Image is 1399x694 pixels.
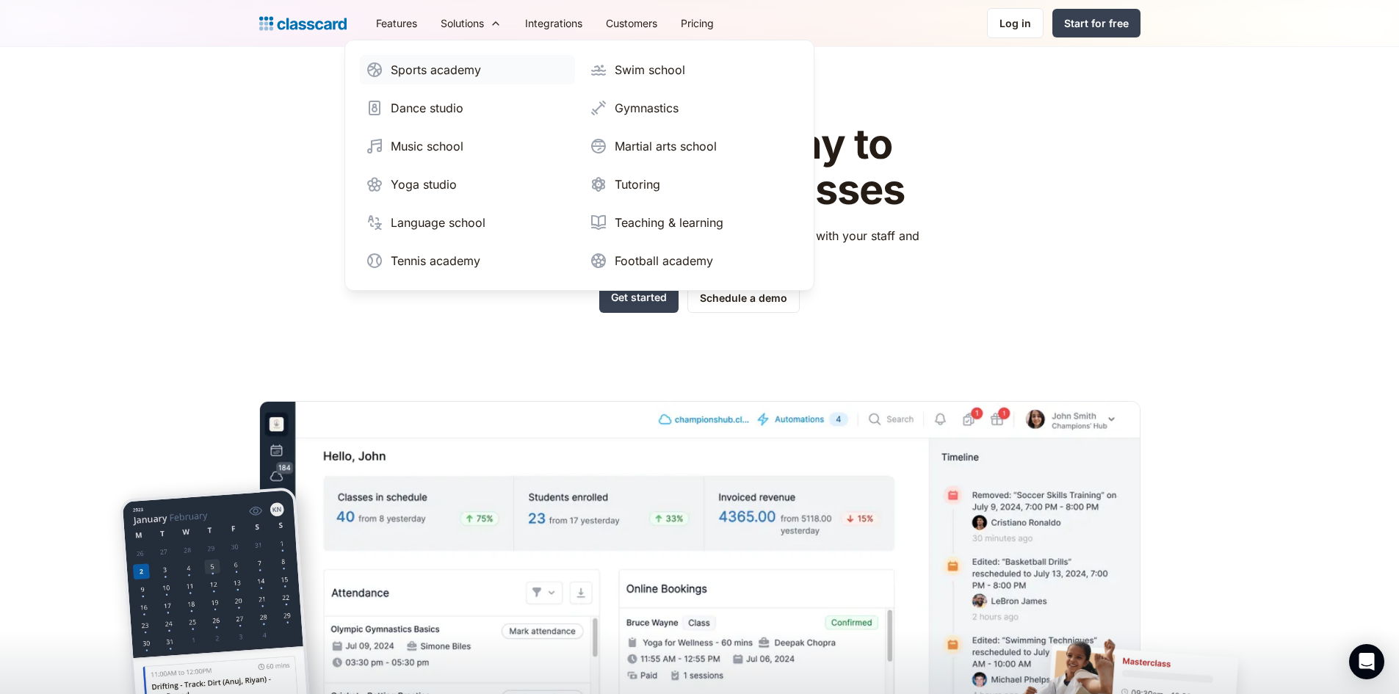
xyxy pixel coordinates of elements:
[584,170,799,199] a: Tutoring
[615,61,685,79] div: Swim school
[584,208,799,237] a: Teaching & learning
[669,7,726,40] a: Pricing
[999,15,1031,31] div: Log in
[360,246,575,275] a: Tennis academy
[391,252,480,270] div: Tennis academy
[594,7,669,40] a: Customers
[615,176,660,193] div: Tutoring
[360,170,575,199] a: Yoga studio
[1052,9,1140,37] a: Start for free
[391,99,463,117] div: Dance studio
[391,137,463,155] div: Music school
[344,40,814,291] nav: Solutions
[360,55,575,84] a: Sports academy
[987,8,1044,38] a: Log in
[391,61,481,79] div: Sports academy
[360,93,575,123] a: Dance studio
[584,55,799,84] a: Swim school
[441,15,484,31] div: Solutions
[599,283,679,313] a: Get started
[364,7,429,40] a: Features
[1064,15,1129,31] div: Start for free
[615,137,717,155] div: Martial arts school
[615,214,723,231] div: Teaching & learning
[360,208,575,237] a: Language school
[687,283,800,313] a: Schedule a demo
[513,7,594,40] a: Integrations
[1349,644,1384,679] div: Open Intercom Messenger
[391,176,457,193] div: Yoga studio
[360,131,575,161] a: Music school
[429,7,513,40] div: Solutions
[615,252,713,270] div: Football academy
[584,93,799,123] a: Gymnastics
[259,13,347,34] a: home
[615,99,679,117] div: Gymnastics
[584,131,799,161] a: Martial arts school
[584,246,799,275] a: Football academy
[391,214,485,231] div: Language school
